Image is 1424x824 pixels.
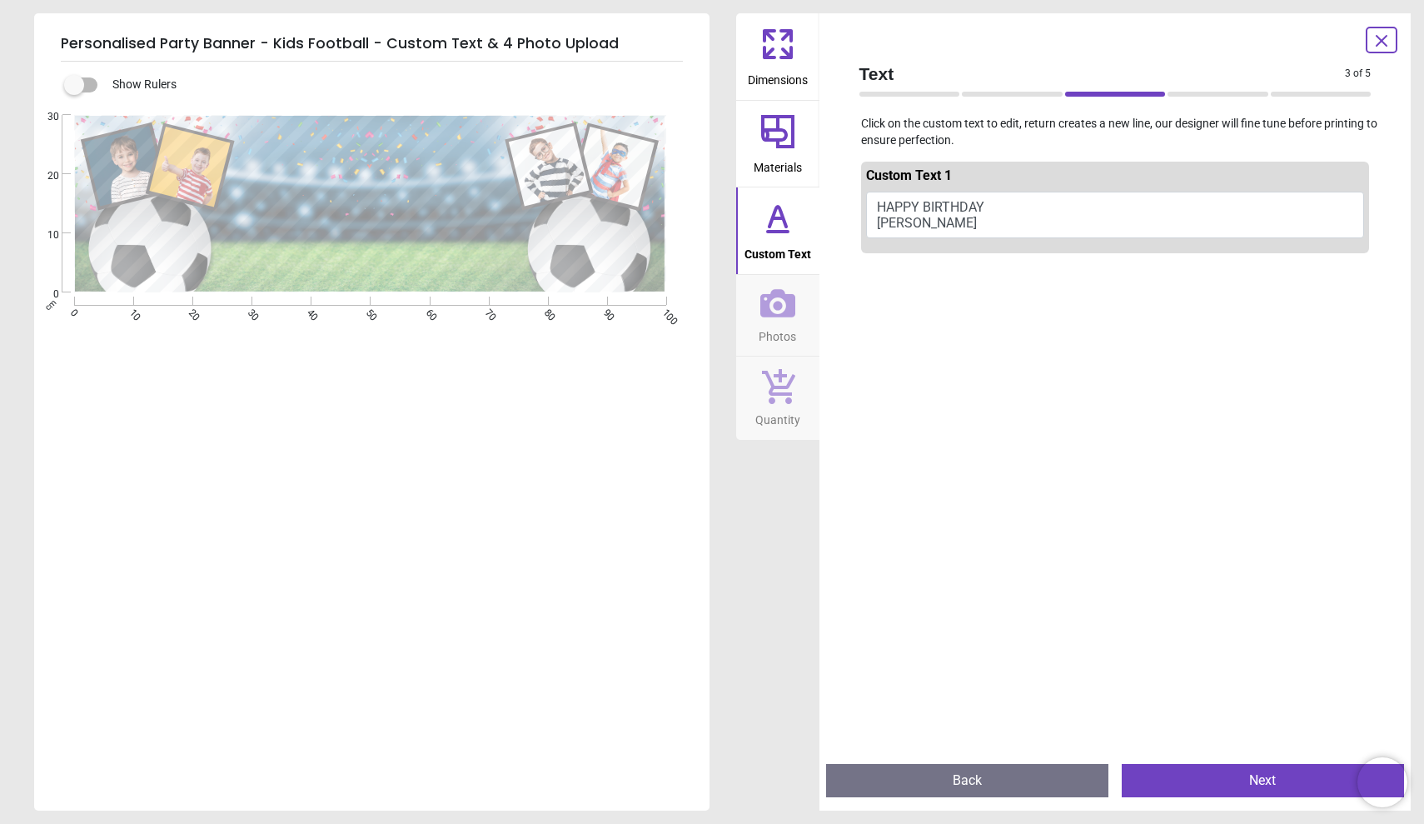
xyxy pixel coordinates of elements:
[736,275,819,357] button: Photos
[1345,67,1371,81] span: 3 of 5
[846,116,1385,148] p: Click on the custom text to edit, return creates a new line, our designer will fine tune before p...
[859,62,1346,86] span: Text
[759,321,796,346] span: Photos
[27,169,59,183] span: 20
[736,13,819,100] button: Dimensions
[736,187,819,274] button: Custom Text
[27,228,59,242] span: 10
[27,110,59,124] span: 30
[755,404,800,429] span: Quantity
[74,75,710,95] div: Show Rulers
[754,152,802,177] span: Materials
[61,27,683,62] h5: Personalised Party Banner - Kids Football - Custom Text & 4 Photo Upload
[736,357,819,440] button: Quantity
[736,101,819,187] button: Materials
[866,167,952,183] span: Custom Text 1
[27,287,59,302] span: 0
[744,238,811,263] span: Custom Text
[1122,764,1404,797] button: Next
[866,192,1365,238] button: HAPPY BIRTHDAY [PERSON_NAME]
[1357,757,1407,807] iframe: Brevo live chat
[826,764,1108,797] button: Back
[748,64,808,89] span: Dimensions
